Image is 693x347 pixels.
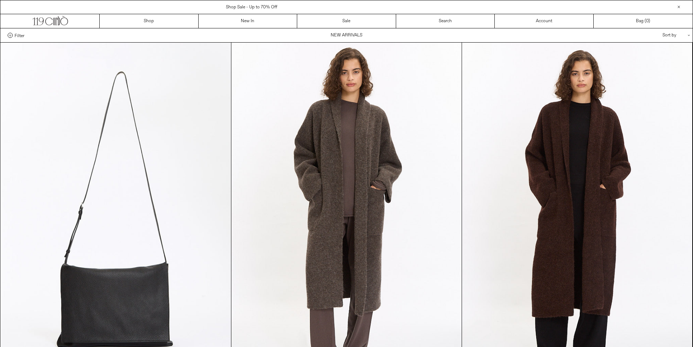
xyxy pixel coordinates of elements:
[15,33,24,38] span: Filter
[100,14,199,28] a: Shop
[297,14,396,28] a: Sale
[495,14,594,28] a: Account
[620,28,685,42] div: Sort by
[646,18,649,24] span: 0
[226,4,277,10] a: Shop Sale - Up to 70% Off
[594,14,693,28] a: Bag ()
[199,14,298,28] a: New In
[396,14,495,28] a: Search
[646,18,650,24] span: )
